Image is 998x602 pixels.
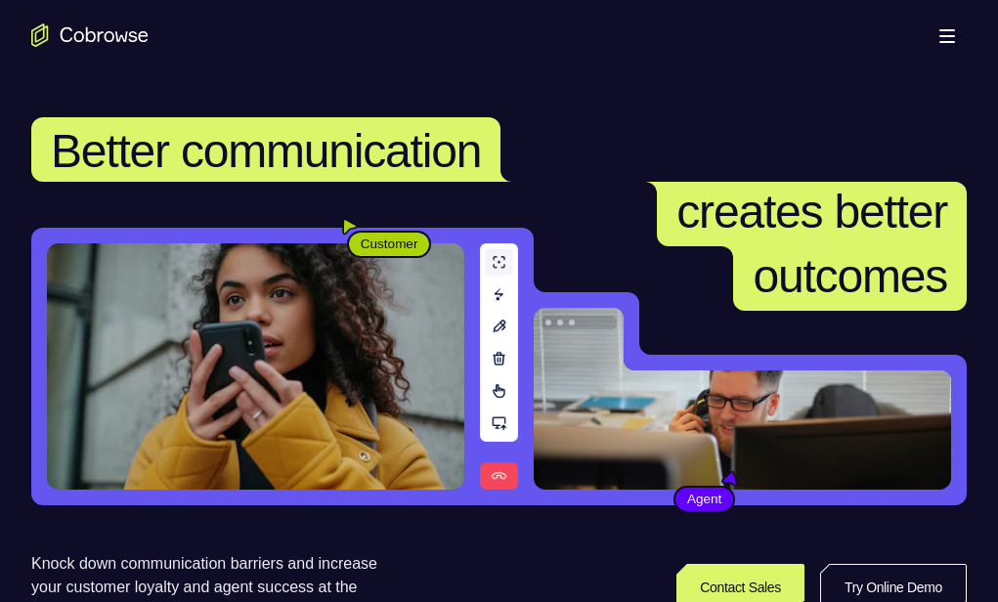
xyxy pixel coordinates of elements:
a: Go to the home page [31,23,149,47]
span: Better communication [51,125,481,177]
img: A customer support agent talking on the phone [534,308,951,490]
img: A customer holding their phone [47,243,464,490]
img: A series of tools used in co-browsing sessions [480,243,518,490]
span: creates better [676,186,947,237]
span: outcomes [753,250,947,302]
